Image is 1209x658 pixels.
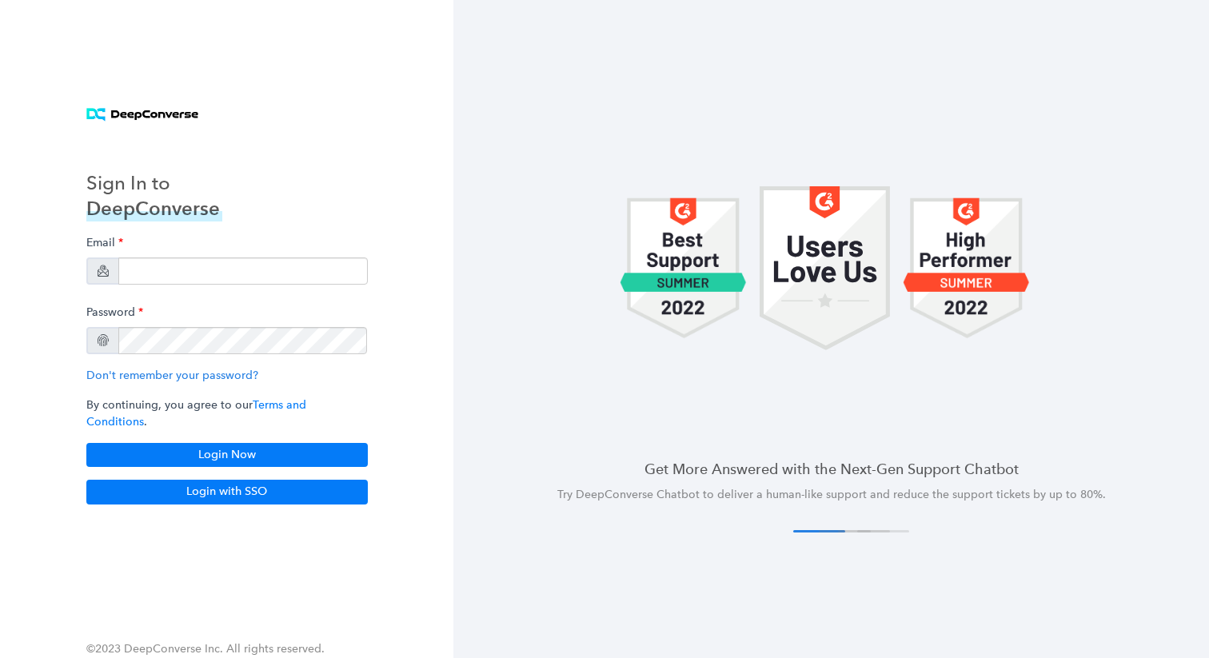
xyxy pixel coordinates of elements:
label: Email [86,228,123,257]
p: By continuing, you agree to our . [86,397,368,430]
h3: DeepConverse [86,196,222,221]
button: 4 [857,530,909,532]
button: 3 [838,530,890,532]
button: 1 [793,530,845,532]
button: Login Now [86,443,368,467]
button: Login with SSO [86,480,368,504]
h4: Get More Answered with the Next-Gen Support Chatbot [492,459,1171,479]
h3: Sign In to [86,170,222,196]
img: carousel 1 [620,186,746,351]
img: horizontal logo [86,108,199,122]
span: ©2023 DeepConverse Inc. All rights reserved. [86,642,325,656]
a: Don't remember your password? [86,369,258,382]
img: carousel 1 [903,186,1029,351]
label: Password [86,297,143,327]
button: 2 [819,530,871,532]
img: carousel 1 [760,186,890,351]
span: Try DeepConverse Chatbot to deliver a human-like support and reduce the support tickets by up to ... [557,488,1106,501]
